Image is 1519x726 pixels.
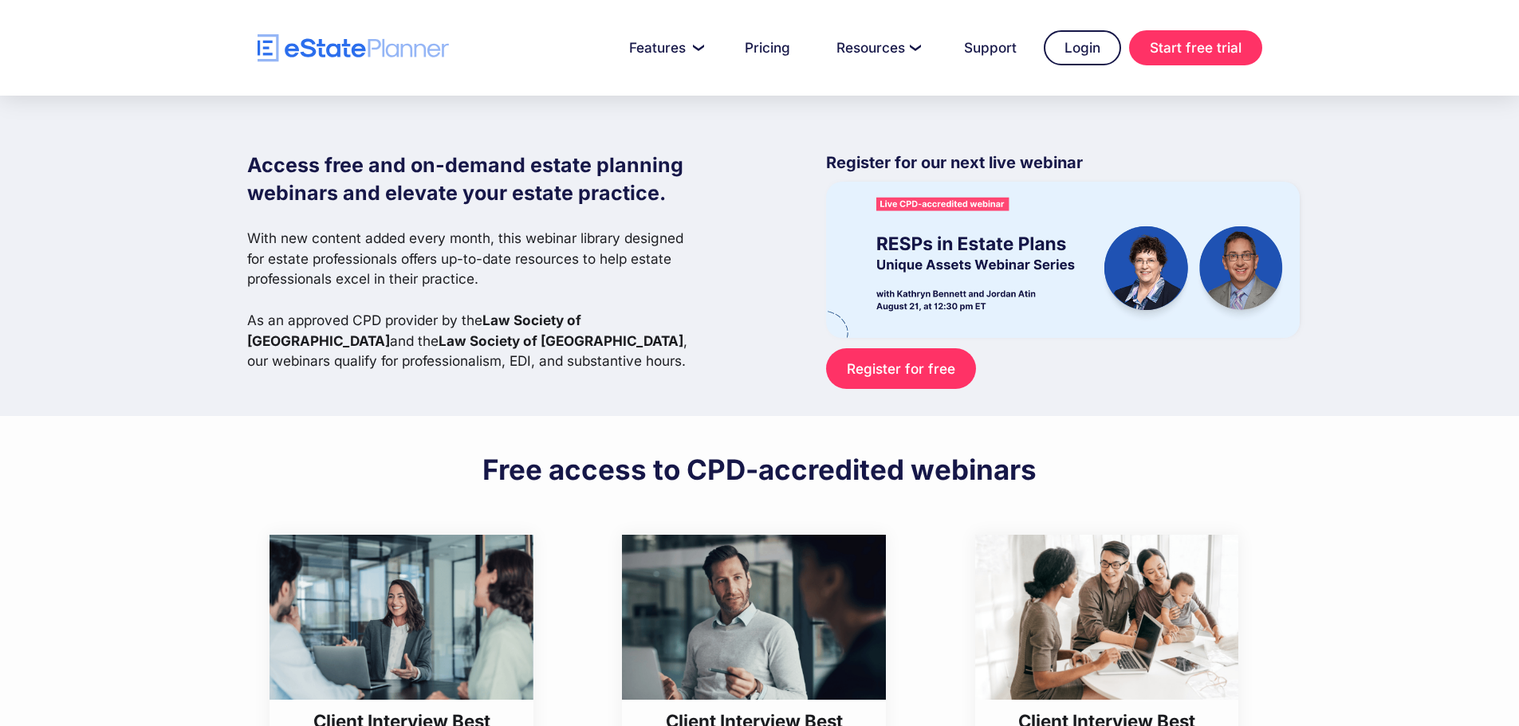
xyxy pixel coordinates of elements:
a: Resources [817,32,937,64]
h2: Free access to CPD-accredited webinars [482,452,1037,487]
img: eState Academy webinar [826,182,1300,337]
a: Login [1044,30,1121,65]
p: Register for our next live webinar [826,151,1300,182]
a: home [258,34,449,62]
a: Features [610,32,718,64]
a: Pricing [726,32,809,64]
a: Support [945,32,1036,64]
p: With new content added every month, this webinar library designed for estate professionals offers... [247,228,700,371]
a: Register for free [826,348,975,389]
a: Start free trial [1129,30,1262,65]
strong: Law Society of [GEOGRAPHIC_DATA] [439,332,683,349]
strong: Law Society of [GEOGRAPHIC_DATA] [247,312,581,349]
h1: Access free and on-demand estate planning webinars and elevate your estate practice. [247,151,700,207]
